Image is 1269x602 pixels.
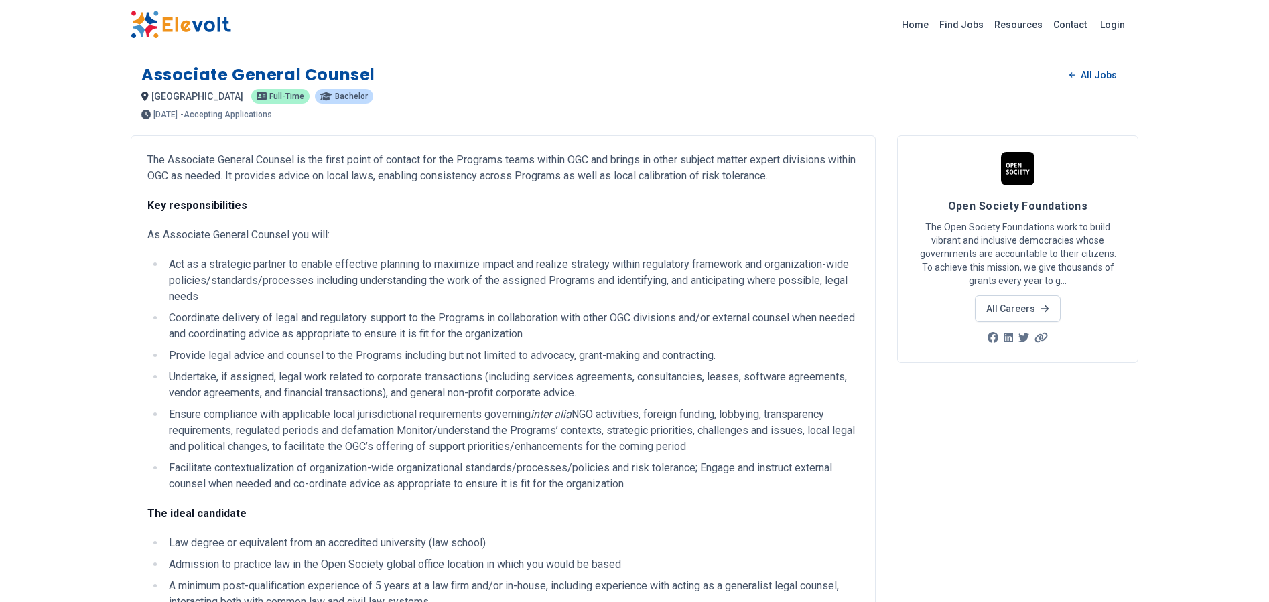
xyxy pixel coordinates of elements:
[153,110,178,119] span: [DATE]
[1059,65,1128,85] a: All Jobs
[151,91,243,102] span: [GEOGRAPHIC_DATA]
[147,152,859,184] p: The Associate General Counsel is the first point of contact for the Programs teams within OGC and...
[897,379,1138,567] iframe: Advertisement
[948,200,1088,212] span: Open Society Foundations
[165,535,859,551] li: Law degree or equivalent from an accredited university (law school)
[335,92,368,100] span: Bachelor
[165,348,859,364] li: Provide legal advice and counsel to the Programs including but not limited to advocacy, grant-mak...
[165,460,859,492] li: Facilitate contextualization of organization-wide organizational standards/processes/policies and...
[975,295,1060,322] a: All Careers
[914,220,1122,287] p: The Open Society Foundations work to build vibrant and inclusive democracies whose governments ar...
[531,408,572,421] em: inter alia
[147,227,859,243] p: As Associate General Counsel you will:
[989,14,1048,35] a: Resources
[147,507,247,520] strong: The ideal candidate
[896,14,934,35] a: Home
[165,369,859,401] li: Undertake, if assigned, legal work related to corporate transactions (including services agreemen...
[165,310,859,342] li: Coordinate delivery of legal and regulatory support to the Programs in collaboration with other O...
[1048,14,1092,35] a: Contact
[1092,11,1133,38] a: Login
[1001,152,1034,185] img: Open Society Foundations
[934,14,989,35] a: Find Jobs
[147,199,247,212] strong: Key responsibilities
[131,11,231,39] img: Elevolt
[141,64,375,86] h1: Associate General Counsel
[269,92,304,100] span: Full-time
[165,256,859,305] li: Act as a strategic partner to enable effective planning to maximize impact and realize strategy w...
[165,406,859,455] li: Ensure compliance with applicable local jurisdictional requirements governing NGO activities, for...
[180,110,272,119] p: - Accepting Applications
[165,556,859,573] li: Admission to practice law in the Open Society global office location in which you would be based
